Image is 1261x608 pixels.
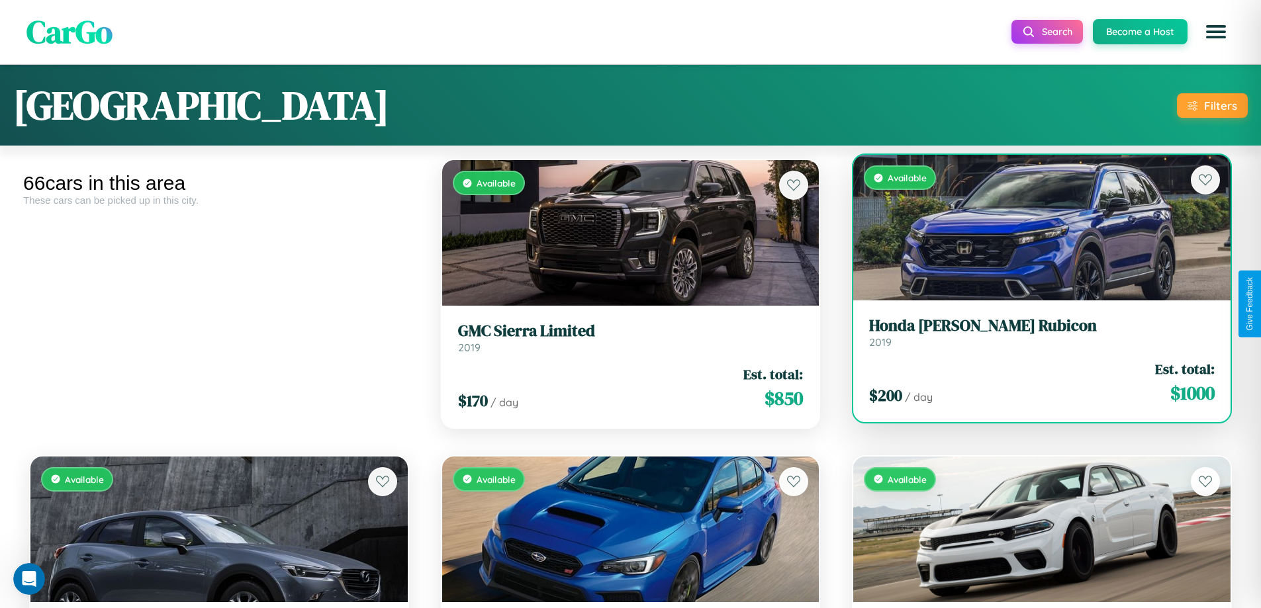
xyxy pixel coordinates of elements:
[23,195,415,206] div: These cars can be picked up in this city.
[1197,13,1235,50] button: Open menu
[1011,20,1083,44] button: Search
[1204,99,1237,112] div: Filters
[458,390,488,412] span: $ 170
[1245,277,1254,331] div: Give Feedback
[477,474,516,485] span: Available
[888,474,927,485] span: Available
[13,78,389,132] h1: [GEOGRAPHIC_DATA]
[458,322,804,354] a: GMC Sierra Limited2019
[1170,380,1215,406] span: $ 1000
[869,316,1215,335] h3: Honda [PERSON_NAME] Rubicon
[1177,93,1248,118] button: Filters
[869,316,1215,349] a: Honda [PERSON_NAME] Rubicon2019
[869,384,902,406] span: $ 200
[23,172,415,195] div: 66 cars in this area
[869,335,892,349] span: 2019
[26,10,113,54] span: CarGo
[13,563,45,595] iframe: Intercom live chat
[458,341,481,354] span: 2019
[458,322,804,341] h3: GMC Sierra Limited
[1155,359,1215,378] span: Est. total:
[477,177,516,189] span: Available
[1093,19,1188,44] button: Become a Host
[765,385,803,412] span: $ 850
[490,396,518,409] span: / day
[65,474,104,485] span: Available
[743,365,803,384] span: Est. total:
[888,172,927,183] span: Available
[1042,26,1072,38] span: Search
[905,390,933,404] span: / day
